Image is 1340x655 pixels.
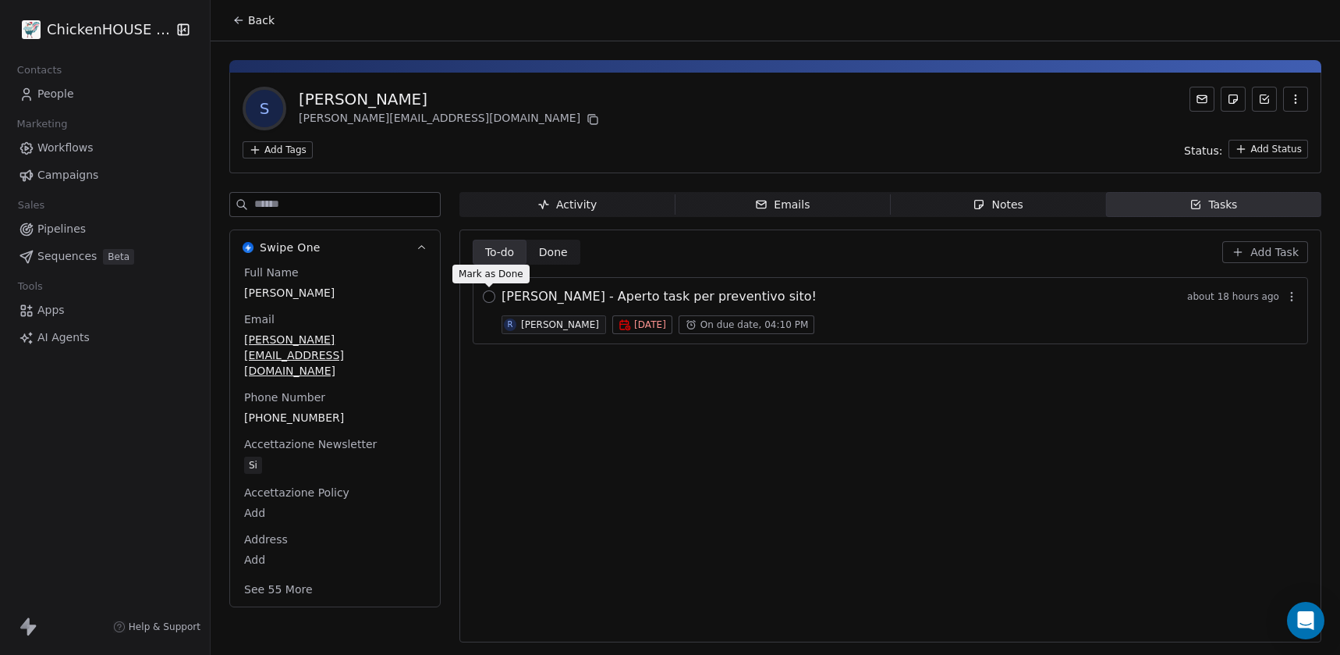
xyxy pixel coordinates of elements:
[12,216,197,242] a: Pipelines
[244,505,426,521] span: Add
[65,91,77,103] img: tab_domain_overview_orange.svg
[12,244,197,269] a: SequencesBeta
[10,59,69,82] span: Contacts
[44,25,76,37] div: v 4.0.25
[244,285,426,301] span: [PERSON_NAME]
[241,390,328,405] span: Phone Number
[37,221,86,237] span: Pipelines
[223,6,284,34] button: Back
[299,88,602,110] div: [PERSON_NAME]
[12,81,197,107] a: People
[129,621,200,633] span: Help & Support
[1287,602,1324,639] div: Open Intercom Messenger
[241,436,380,452] span: Accettazione Newsletter
[1184,143,1222,158] span: Status:
[10,112,74,136] span: Marketing
[47,20,172,40] span: ChickenHOUSE snc
[244,332,426,379] span: [PERSON_NAME][EMAIL_ADDRESS][DOMAIN_NAME]
[246,90,283,127] span: S
[244,552,426,568] span: Add
[299,110,602,129] div: [PERSON_NAME][EMAIL_ADDRESS][DOMAIN_NAME]
[37,167,98,183] span: Campaigns
[12,297,197,323] a: Apps
[230,265,440,607] div: Swipe OneSwipe One
[634,319,666,331] span: [DATE]
[1187,290,1279,303] span: about 18 hours ago
[12,135,197,161] a: Workflows
[1250,244,1299,260] span: Add Task
[37,86,74,102] span: People
[459,268,523,280] p: Mark as Done
[248,12,275,28] span: Back
[11,194,51,217] span: Sales
[113,621,200,633] a: Help & Support
[241,485,353,500] span: Accettazione Policy
[521,319,599,330] div: [PERSON_NAME]
[260,240,321,255] span: Swipe One
[244,410,426,425] span: [PHONE_NUMBER]
[502,287,817,306] span: [PERSON_NAME] - Aperto task per preventivo sito!
[103,249,134,265] span: Beta
[174,92,259,102] div: Keyword (traffico)
[82,92,119,102] div: Dominio
[37,302,65,319] span: Apps
[22,20,41,39] img: 4.jpg
[157,91,169,103] img: tab_keywords_by_traffic_grey.svg
[19,16,166,43] button: ChickenHOUSE snc
[539,244,568,261] span: Done
[241,532,291,547] span: Address
[973,197,1023,213] div: Notes
[1228,140,1308,158] button: Add Status
[25,41,37,53] img: website_grey.svg
[679,315,815,334] button: On due date, 04:10 PM
[12,325,197,351] a: AI Agents
[37,248,97,265] span: Sequences
[243,141,313,158] button: Add Tags
[241,311,278,327] span: Email
[37,329,90,346] span: AI Agents
[230,230,440,265] button: Swipe OneSwipe One
[612,315,672,334] button: [DATE]
[243,242,253,253] img: Swipe One
[508,319,513,331] div: R
[41,41,175,53] div: Dominio: [DOMAIN_NAME]
[235,575,322,603] button: See 55 More
[755,197,810,213] div: Emails
[241,265,302,280] span: Full Name
[537,197,597,213] div: Activity
[37,140,94,156] span: Workflows
[1222,241,1308,263] button: Add Task
[249,457,257,473] div: Si
[11,275,49,298] span: Tools
[700,319,809,331] span: On due date, 04:10 PM
[25,25,37,37] img: logo_orange.svg
[12,162,197,188] a: Campaigns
